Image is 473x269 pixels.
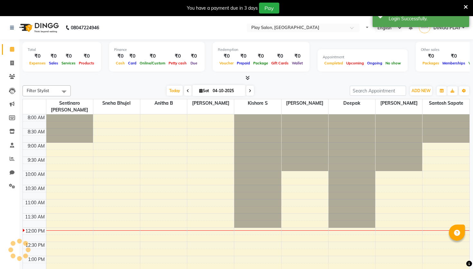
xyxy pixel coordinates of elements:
[77,61,96,65] span: Products
[270,61,290,65] span: Gift Cards
[211,86,243,96] input: 2025-10-04
[366,61,384,65] span: Ongoing
[189,61,199,65] span: Due
[28,53,47,60] div: ₹0
[167,61,188,65] span: Petty cash
[323,54,403,60] div: Appointment
[26,114,46,121] div: 8:00 AM
[167,53,188,60] div: ₹0
[28,61,47,65] span: Expenses
[140,99,187,107] span: Anitha B
[138,53,167,60] div: ₹0
[421,61,441,65] span: Packages
[60,61,77,65] span: Services
[187,5,258,12] div: You have a payment due in 3 days
[259,3,279,14] button: Pay
[60,53,77,60] div: ₹0
[24,185,46,192] div: 10:30 AM
[167,86,183,96] span: Today
[419,22,430,33] img: DINGG PLAY
[27,88,49,93] span: Filter Stylist
[47,61,60,65] span: Sales
[26,129,46,135] div: 8:30 AM
[218,47,304,53] div: Redemption
[441,61,467,65] span: Memberships
[218,61,235,65] span: Voucher
[24,171,46,178] div: 10:00 AM
[24,228,46,235] div: 12:00 PM
[71,19,99,37] b: 08047224946
[376,99,422,107] span: [PERSON_NAME]
[93,99,140,107] span: Sneha Bhujel
[323,61,345,65] span: Completed
[290,53,304,60] div: ₹0
[114,61,126,65] span: Cash
[138,61,167,65] span: Online/Custom
[282,99,328,107] span: [PERSON_NAME]
[410,86,432,95] button: ADD NEW
[433,24,461,31] span: DINGG PLAY
[188,53,199,60] div: ₹0
[24,214,46,220] div: 11:30 AM
[389,15,464,22] div: Login Successfully.
[27,256,46,263] div: 1:00 PM
[16,19,60,37] img: logo
[290,61,304,65] span: Wallet
[252,61,270,65] span: Package
[252,53,270,60] div: ₹0
[350,86,406,96] input: Search Appointment
[270,53,290,60] div: ₹0
[412,88,431,93] span: ADD NEW
[77,53,96,60] div: ₹0
[422,99,469,107] span: Santosh Sapate
[234,99,281,107] span: Kishore S
[126,53,138,60] div: ₹0
[235,61,252,65] span: Prepaid
[329,99,375,107] span: Deepak
[187,99,234,107] span: [PERSON_NAME]
[345,61,366,65] span: Upcoming
[421,53,441,60] div: ₹0
[441,53,467,60] div: ₹0
[26,157,46,164] div: 9:30 AM
[24,242,46,249] div: 12:30 PM
[384,61,403,65] span: No show
[28,47,96,53] div: Total
[24,199,46,206] div: 11:00 AM
[114,47,199,53] div: Finance
[126,61,138,65] span: Card
[198,88,211,93] span: Sat
[235,53,252,60] div: ₹0
[26,143,46,149] div: 9:00 AM
[47,53,60,60] div: ₹0
[218,53,235,60] div: ₹0
[114,53,126,60] div: ₹0
[46,99,93,114] span: Sentinaro [PERSON_NAME]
